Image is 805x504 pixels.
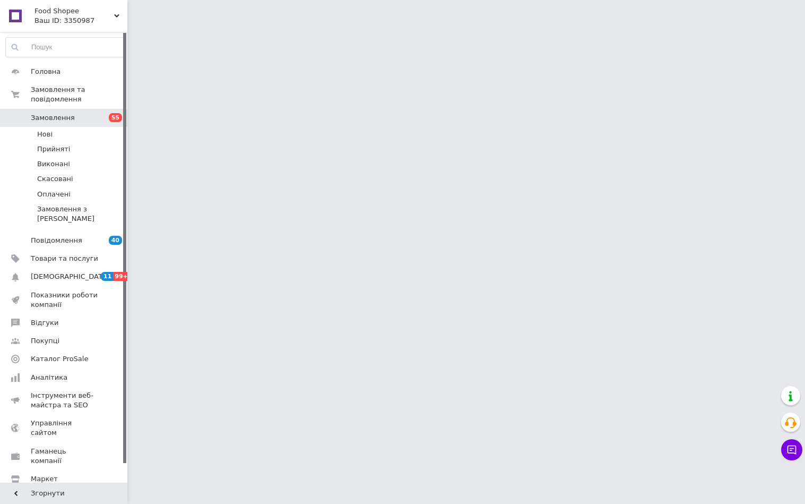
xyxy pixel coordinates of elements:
span: Відгуки [31,318,58,328]
span: Прийняті [37,144,70,154]
span: Товари та послуги [31,254,98,263]
span: Маркет [31,474,58,484]
span: Аналітика [31,373,67,382]
span: 11 [101,272,113,281]
span: 40 [109,236,122,245]
span: Головна [31,67,60,76]
span: Замовлення з [PERSON_NAME] [37,204,124,224]
span: Гаманець компанії [31,447,98,466]
input: Пошук [6,38,125,57]
span: Скасовані [37,174,73,184]
span: Повідомлення [31,236,82,245]
button: Чат з покупцем [781,439,802,460]
span: [DEMOGRAPHIC_DATA] [31,272,109,281]
span: Покупці [31,336,59,346]
span: Food Shopee [34,6,114,16]
div: Ваш ID: 3350987 [34,16,127,25]
span: Виконані [37,159,70,169]
span: Замовлення та повідомлення [31,85,127,104]
span: Оплачені [37,190,71,199]
span: Каталог ProSale [31,354,88,364]
span: Показники роботи компанії [31,291,98,310]
span: 55 [109,113,122,122]
span: 99+ [113,272,131,281]
span: Управління сайтом [31,418,98,438]
span: Інструменти веб-майстра та SEO [31,391,98,410]
span: Нові [37,130,53,139]
span: Замовлення [31,113,75,123]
